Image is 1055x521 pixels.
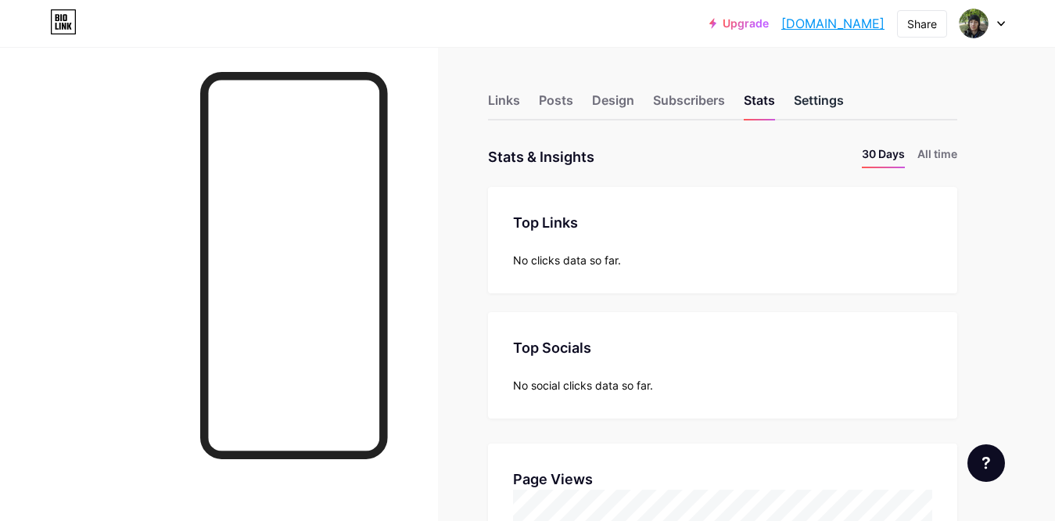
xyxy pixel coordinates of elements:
div: No social clicks data so far. [513,377,932,393]
div: Posts [539,91,573,119]
div: Subscribers [653,91,725,119]
div: Stats [744,91,775,119]
div: Share [907,16,937,32]
div: Stats & Insights [488,146,594,168]
a: [DOMAIN_NAME] [781,14,885,33]
div: No clicks data so far. [513,252,932,268]
img: Дима Красноштан [959,9,989,38]
div: Top Socials [513,337,932,358]
div: Settings [794,91,844,119]
div: Top Links [513,212,932,233]
a: Upgrade [709,17,769,30]
li: All time [917,146,957,168]
div: Page Views [513,469,932,490]
div: Design [592,91,634,119]
li: 30 Days [862,146,905,168]
div: Links [488,91,520,119]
